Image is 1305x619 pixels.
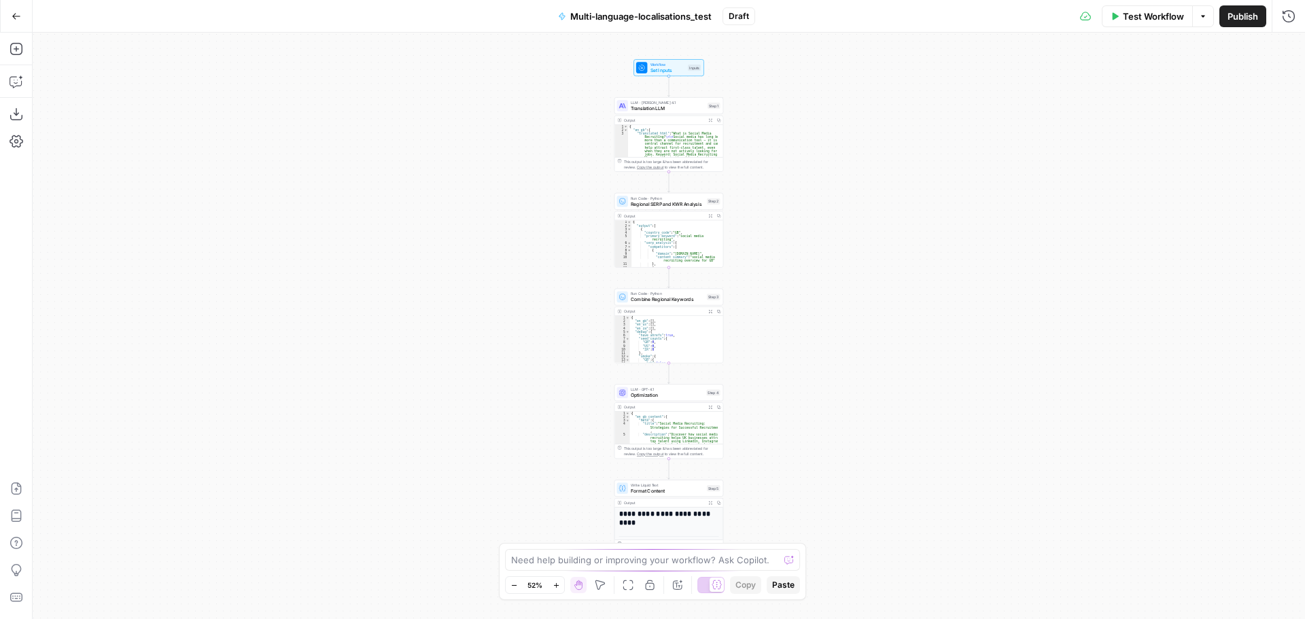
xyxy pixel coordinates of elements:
span: LLM · GPT-4.1 [631,387,703,392]
span: Toggle code folding, rows 1 through 11 [625,412,629,415]
div: 9 [614,252,631,255]
span: Translation LLM [631,105,705,111]
div: 4 [614,327,629,330]
span: Toggle code folding, rows 1 through 5 [624,124,628,128]
div: Step 4 [706,389,720,395]
div: 13 [614,358,629,361]
span: Toggle code folding, rows 7 through 11 [625,337,629,340]
span: Multi-language-localisations_test [570,10,712,23]
div: 4 [614,231,631,234]
div: Output [624,213,704,218]
div: 2 [614,224,631,227]
button: Publish [1219,5,1266,27]
div: 5 [614,433,629,450]
button: Copy [730,576,761,594]
g: Edge from step_4 to step_5 [667,459,669,479]
span: Toggle code folding, rows 3 through 39 [627,228,631,231]
div: Output [624,308,704,314]
div: Output [624,118,704,123]
span: Set Inputs [650,67,685,73]
span: Toggle code folding, rows 2 through 4 [624,128,628,132]
div: 8 [614,249,631,252]
span: Toggle code folding, rows 12 through 15 [627,266,631,270]
div: 1 [614,124,628,128]
span: Toggle code folding, rows 13 through 32 [625,358,629,361]
div: 7 [614,245,631,248]
button: Paste [767,576,800,594]
button: Multi-language-localisations_test [550,5,720,27]
div: 1 [614,220,631,224]
div: 12 [614,355,629,358]
div: Step 1 [708,103,720,109]
span: Regional SERP and KWR Analysis [631,200,704,207]
div: 4 [614,422,629,433]
span: Paste [772,579,795,591]
div: 5 [614,234,631,241]
span: Format Content [631,487,704,494]
span: Toggle code folding, rows 2 through 114 [627,224,631,227]
div: This output is too large & has been abbreviated for review. to view the full content. [624,159,720,171]
span: Combine Regional Keywords [631,296,704,303]
div: 3 [614,419,629,422]
span: Run Code · Python [631,291,704,296]
span: LLM · [PERSON_NAME] 4.1 [631,100,705,105]
span: Copy the output [637,452,663,456]
div: Output [624,500,704,506]
span: Write Liquid Text [631,482,704,488]
span: Toggle code folding, rows 5 through 84 [625,330,629,334]
div: 5 [614,330,629,334]
div: 12 [614,266,631,270]
div: 14 [614,361,629,365]
span: Run Code · Python [631,196,704,201]
div: 6 [614,241,631,245]
g: Edge from start to step_1 [667,76,669,96]
div: 10 [614,255,631,262]
div: Step 3 [707,294,720,300]
div: 1 [614,412,629,415]
span: Publish [1228,10,1258,23]
div: Output [624,404,704,410]
div: LLM · [PERSON_NAME] 4.1Translation LLMStep 1Output{ "en_gb":{ "translated_html":"What is Social M... [614,97,723,172]
span: Toggle code folding, rows 3 through 7 [625,419,629,422]
div: Step 5 [707,485,720,491]
span: Toggle code folding, rows 2 through 10 [625,415,629,419]
span: Optimization [631,391,703,398]
div: 2 [614,415,629,419]
div: This output is too large & has been abbreviated for review. to view the full content. [624,446,720,457]
div: 9 [614,344,629,347]
div: WorkflowSet InputsInputs [614,59,723,76]
div: Step 2 [707,198,720,205]
span: Toggle code folding, rows 8 through 11 [627,249,631,252]
div: This output is too large & has been abbreviated for review. to view the full content. [624,542,720,553]
div: 3 [614,228,631,231]
button: Test Workflow [1102,5,1192,27]
div: 2 [614,319,629,323]
span: Workflow [650,62,685,67]
span: 52% [527,580,542,590]
div: Run Code · PythonRegional SERP and KWR AnalysisStep 2Output{ "output":[ { "country_code":"GB", "p... [614,193,723,268]
span: Toggle code folding, rows 12 through 73 [625,355,629,358]
div: 11 [614,262,631,266]
div: 3 [614,323,629,326]
g: Edge from step_3 to step_4 [667,363,669,383]
div: LLM · GPT-4.1OptimizationStep 4Output{ "en_gb_content":{ "meta":{ "title":"Social Media Recruitin... [614,384,723,459]
div: 8 [614,340,629,344]
span: Toggle code folding, rows 6 through 31 [627,241,631,245]
span: Toggle code folding, rows 7 through 16 [627,245,631,248]
g: Edge from step_2 to step_3 [667,268,669,288]
span: Copy the output [637,165,663,169]
div: 2 [614,128,628,132]
div: 10 [614,348,629,351]
span: Copy [735,579,756,591]
div: 7 [614,337,629,340]
div: Inputs [688,65,701,71]
div: 11 [614,351,629,355]
span: Test Workflow [1123,10,1184,23]
div: Run Code · PythonCombine Regional KeywordsStep 3Output{ "en_gb":[], "en_us":[], "en_za":[], "debu... [614,289,723,364]
span: Toggle code folding, rows 1 through 182 [627,220,631,224]
span: Draft [729,10,749,22]
span: Toggle code folding, rows 1 through 85 [625,316,629,319]
div: 6 [614,334,629,337]
div: 1 [614,316,629,319]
